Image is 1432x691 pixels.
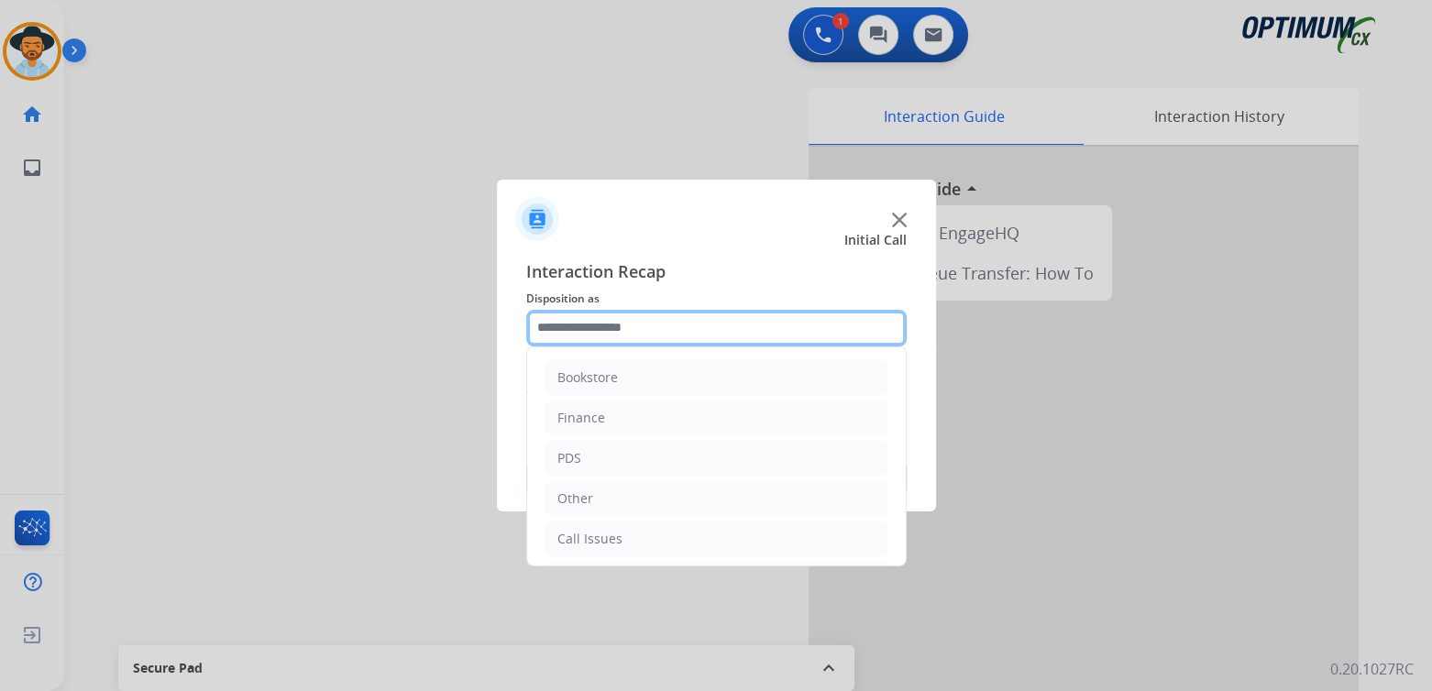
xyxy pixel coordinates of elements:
span: Initial Call [844,231,907,249]
div: Bookstore [557,368,618,387]
img: contactIcon [515,197,559,241]
p: 0.20.1027RC [1330,658,1414,680]
div: Other [557,489,593,508]
div: Finance [557,409,605,427]
div: Call Issues [557,530,622,548]
span: Interaction Recap [526,258,907,288]
span: Disposition as [526,288,907,310]
div: PDS [557,449,581,467]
